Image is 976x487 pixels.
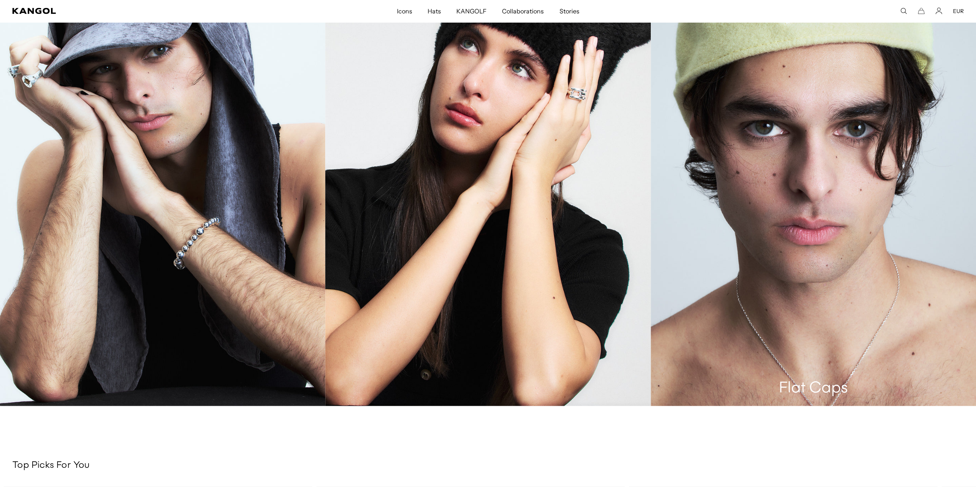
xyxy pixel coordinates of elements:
[12,460,964,471] h3: Top Picks For You
[900,8,907,15] summary: Search here
[12,8,263,14] a: Kangol
[953,8,964,15] button: EUR
[935,8,942,15] a: Account
[918,8,925,15] button: Cart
